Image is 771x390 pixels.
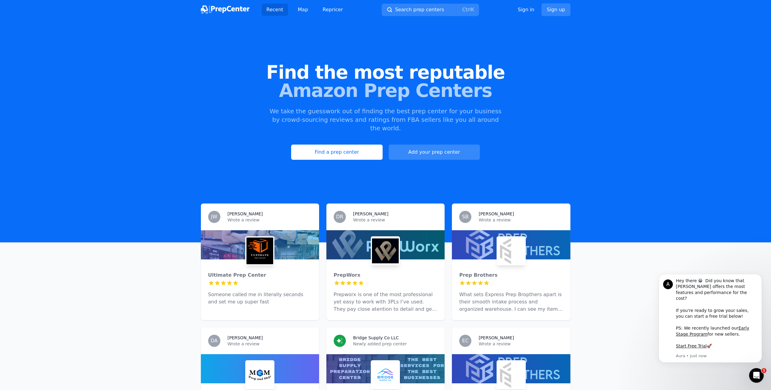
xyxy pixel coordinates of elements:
[269,107,502,132] p: We take the guesswork out of finding the best prep center for your business by crowd-sourcing rev...
[479,217,563,223] p: Wrote a review
[471,7,474,12] kbd: K
[334,291,437,313] p: Prepworx is one of the most professional yet easy to work with 3PLs I’ve used. They pay close ate...
[762,368,766,373] span: 1
[211,338,218,343] span: DA
[208,272,312,279] div: Ultimate Prep Center
[479,211,514,217] h3: [PERSON_NAME]
[211,214,217,219] span: JW
[246,238,273,264] img: Ultimate Prep Center
[353,211,388,217] h3: [PERSON_NAME]
[372,238,399,264] img: PrepWorx
[201,5,250,14] img: PrepCenter
[353,217,437,223] p: Wrote a review
[749,368,764,383] iframe: Intercom live chat
[201,204,319,320] a: JW[PERSON_NAME]Wrote a reviewUltimate Prep CenterUltimate Prep CenterSomeone called me in literal...
[291,145,382,160] a: Find a prep center
[542,3,570,16] a: Sign up
[318,4,348,16] a: Repricer
[228,341,312,347] p: Wrote a review
[10,81,761,100] span: Amazon Prep Centers
[395,6,444,13] span: Search prep centers
[336,214,343,219] span: DR
[479,335,514,341] h3: [PERSON_NAME]
[389,145,480,160] a: Add your prep center
[326,204,445,320] a: DR[PERSON_NAME]Wrote a reviewPrepWorxPrepWorxPrepworx is one of the most professional yet easy to...
[649,271,771,374] iframe: Intercom notifications message
[262,4,288,16] a: Recent
[462,214,469,219] span: SB
[498,361,525,388] img: Prep Brothers
[228,335,263,341] h3: [PERSON_NAME]
[208,291,312,306] p: Someone called me in literally seconds and set me up super fast
[459,291,563,313] p: What sets Express Prep Bropthers apart is their smooth intake process and organized warehouse. I ...
[334,272,437,279] div: PrepWorx
[518,6,535,13] a: Sign in
[293,4,313,16] a: Map
[462,7,471,12] kbd: Ctrl
[498,238,525,264] img: Prep Brothers
[228,211,263,217] h3: [PERSON_NAME]
[246,361,273,388] img: MGM Prep and Ship LLC
[353,341,437,347] p: Newly added prep center
[382,4,479,16] button: Search prep centersCtrlK
[459,272,563,279] div: Prep Brothers
[462,338,469,343] span: EC
[228,217,312,223] p: Wrote a review
[353,335,399,341] h3: Bridge Supply Co LLC
[479,341,563,347] p: Wrote a review
[452,204,570,320] a: SB[PERSON_NAME]Wrote a reviewPrep BrothersPrep BrothersWhat sets Express Prep Bropthers apart is ...
[10,63,761,81] span: Find the most reputable
[372,361,399,388] img: Bridge Supply Co LLC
